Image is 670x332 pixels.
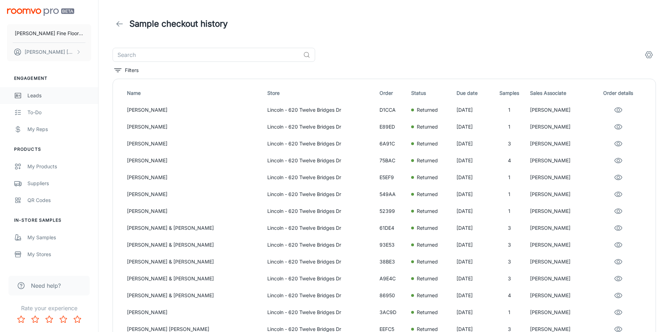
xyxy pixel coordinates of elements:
[611,154,625,168] button: eye
[127,123,262,131] p: [PERSON_NAME]
[417,174,438,181] p: Returned
[27,250,91,258] div: My Stores
[530,224,589,232] p: [PERSON_NAME]
[264,85,376,102] th: Store
[457,292,489,299] p: [DATE]
[530,106,589,114] p: [PERSON_NAME]
[127,224,262,232] p: [PERSON_NAME] & [PERSON_NAME]
[7,43,91,61] button: [PERSON_NAME] [PERSON_NAME]
[113,65,140,76] button: filter
[417,241,438,249] p: Returned
[494,308,524,316] p: 1
[408,85,454,102] th: Status
[127,174,262,181] p: [PERSON_NAME]
[267,275,374,282] p: Lincoln - 620 Twelve Bridges Dr
[457,207,489,215] p: [DATE]
[611,204,625,218] button: eye
[457,275,489,282] p: [DATE]
[56,312,70,326] button: Rate 4 star
[119,85,264,102] th: Name
[27,125,91,133] div: My Reps
[379,190,406,198] p: 549AA
[379,106,406,114] p: D1CCA
[417,207,438,215] p: Returned
[611,221,625,235] button: eye
[494,275,524,282] p: 3
[31,281,61,290] span: Need help?
[70,312,84,326] button: Rate 5 star
[454,85,491,102] th: Due date
[494,190,524,198] p: 1
[457,123,489,131] p: [DATE]
[530,241,589,249] p: [PERSON_NAME]
[379,174,406,181] p: E5EF9
[611,120,625,134] button: eye
[267,241,374,249] p: Lincoln - 620 Twelve Bridges Dr
[611,187,625,201] button: eye
[27,163,91,170] div: My Products
[530,174,589,181] p: [PERSON_NAME]
[530,258,589,266] p: [PERSON_NAME]
[127,258,262,266] p: [PERSON_NAME] & [PERSON_NAME]
[457,224,489,232] p: [DATE]
[379,308,406,316] p: 3AC9D
[379,292,406,299] p: 86950
[494,292,524,299] p: 4
[113,48,300,62] input: Search
[127,308,262,316] p: [PERSON_NAME]
[417,157,438,164] p: Returned
[379,207,406,215] p: 52399
[267,224,374,232] p: Lincoln - 620 Twelve Bridges Dr
[14,312,28,326] button: Rate 1 star
[127,275,262,282] p: [PERSON_NAME] & [PERSON_NAME]
[267,140,374,148] p: Lincoln - 620 Twelve Bridges Dr
[457,190,489,198] p: [DATE]
[494,157,524,164] p: 4
[377,85,408,102] th: Order
[7,8,74,16] img: Roomvo PRO Beta
[27,180,91,187] div: Suppliers
[611,272,625,286] button: eye
[127,106,262,114] p: [PERSON_NAME]
[25,48,74,56] p: [PERSON_NAME] [PERSON_NAME]
[457,258,489,266] p: [DATE]
[127,140,262,148] p: [PERSON_NAME]
[417,308,438,316] p: Returned
[417,190,438,198] p: Returned
[611,255,625,269] button: eye
[267,258,374,266] p: Lincoln - 620 Twelve Bridges Dr
[457,241,489,249] p: [DATE]
[127,190,262,198] p: [PERSON_NAME]
[28,312,42,326] button: Rate 2 star
[457,106,489,114] p: [DATE]
[530,140,589,148] p: [PERSON_NAME]
[42,312,56,326] button: Rate 3 star
[457,308,489,316] p: [DATE]
[27,196,91,204] div: QR Codes
[611,103,625,117] button: eye
[129,18,228,30] h1: Sample checkout history
[379,157,406,164] p: 75BAC
[417,292,438,299] p: Returned
[7,24,91,43] button: [PERSON_NAME] Fine Floors, Inc
[267,106,374,114] p: Lincoln - 620 Twelve Bridges Dr
[15,30,83,37] p: [PERSON_NAME] Fine Floors, Inc
[127,157,262,164] p: [PERSON_NAME]
[592,85,650,102] th: Order details
[379,224,406,232] p: 61DE4
[611,170,625,184] button: eye
[611,288,625,302] button: eye
[379,140,406,148] p: 6A91C
[611,238,625,252] button: eye
[27,234,91,241] div: My Samples
[457,157,489,164] p: [DATE]
[417,123,438,131] p: Returned
[527,85,592,102] th: Sales Associate
[417,275,438,282] p: Returned
[267,292,374,299] p: Lincoln - 620 Twelve Bridges Dr
[125,66,139,74] p: Filters
[530,190,589,198] p: [PERSON_NAME]
[379,241,406,249] p: 93E53
[494,241,524,249] p: 3
[494,174,524,181] p: 1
